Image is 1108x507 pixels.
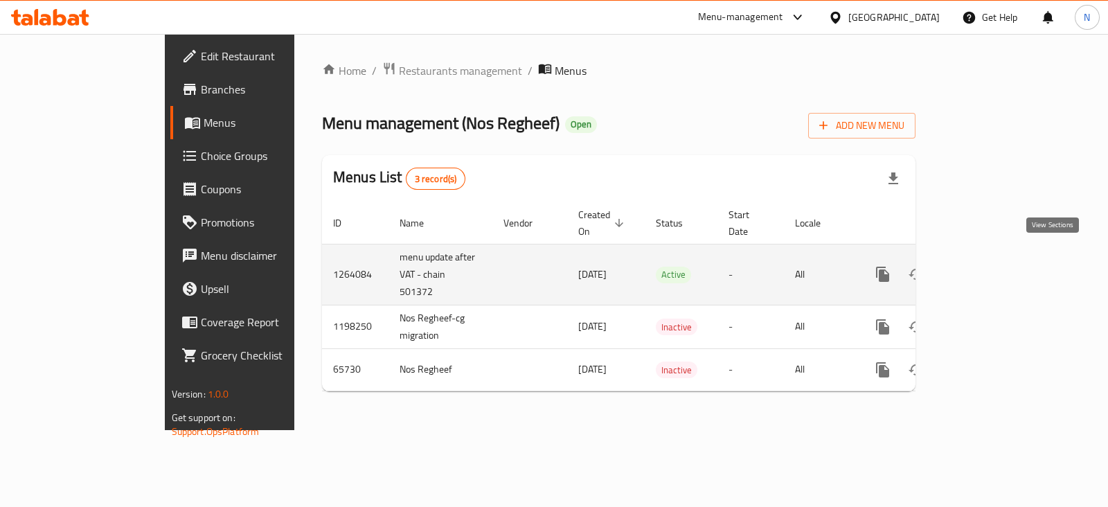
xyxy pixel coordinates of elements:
[400,215,442,231] span: Name
[170,339,350,372] a: Grocery Checklist
[388,244,492,305] td: menu update after VAT - chain 501372
[204,114,339,131] span: Menus
[578,317,607,335] span: [DATE]
[565,118,597,130] span: Open
[717,244,784,305] td: -
[698,9,783,26] div: Menu-management
[656,267,691,283] div: Active
[900,258,933,291] button: Change Status
[656,319,697,335] div: Inactive
[877,162,910,195] div: Export file
[201,181,339,197] span: Coupons
[795,215,839,231] span: Locale
[170,206,350,239] a: Promotions
[172,385,206,403] span: Version:
[784,305,855,348] td: All
[388,305,492,348] td: Nos Regheef-cg migration
[399,62,522,79] span: Restaurants management
[201,214,339,231] span: Promotions
[170,139,350,172] a: Choice Groups
[170,106,350,139] a: Menus
[578,206,628,240] span: Created On
[656,215,701,231] span: Status
[172,423,260,441] a: Support.OpsPlatform
[866,353,900,386] button: more
[372,62,377,79] li: /
[382,62,522,80] a: Restaurants management
[170,272,350,305] a: Upsell
[565,116,597,133] div: Open
[201,81,339,98] span: Branches
[1084,10,1090,25] span: N
[172,409,235,427] span: Get support on:
[717,348,784,391] td: -
[848,10,940,25] div: [GEOGRAPHIC_DATA]
[201,148,339,164] span: Choice Groups
[170,39,350,73] a: Edit Restaurant
[208,385,229,403] span: 1.0.0
[656,267,691,283] span: Active
[201,247,339,264] span: Menu disclaimer
[729,206,767,240] span: Start Date
[528,62,533,79] li: /
[333,167,465,190] h2: Menus List
[717,305,784,348] td: -
[900,353,933,386] button: Change Status
[201,314,339,330] span: Coverage Report
[656,362,697,378] div: Inactive
[406,168,466,190] div: Total records count
[170,239,350,272] a: Menu disclaimer
[819,117,904,134] span: Add New Menu
[170,172,350,206] a: Coupons
[656,319,697,335] span: Inactive
[170,73,350,106] a: Branches
[201,281,339,297] span: Upsell
[322,348,388,391] td: 65730
[201,347,339,364] span: Grocery Checklist
[322,107,560,139] span: Menu management ( Nos Regheef )
[900,310,933,344] button: Change Status
[784,348,855,391] td: All
[503,215,551,231] span: Vendor
[784,244,855,305] td: All
[333,215,359,231] span: ID
[808,113,915,139] button: Add New Menu
[406,172,465,186] span: 3 record(s)
[322,62,915,80] nav: breadcrumb
[578,360,607,378] span: [DATE]
[322,244,388,305] td: 1264084
[656,362,697,378] span: Inactive
[201,48,339,64] span: Edit Restaurant
[855,202,1010,244] th: Actions
[322,305,388,348] td: 1198250
[866,310,900,344] button: more
[388,348,492,391] td: Nos Regheef
[555,62,587,79] span: Menus
[866,258,900,291] button: more
[578,265,607,283] span: [DATE]
[322,202,1010,391] table: enhanced table
[170,305,350,339] a: Coverage Report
